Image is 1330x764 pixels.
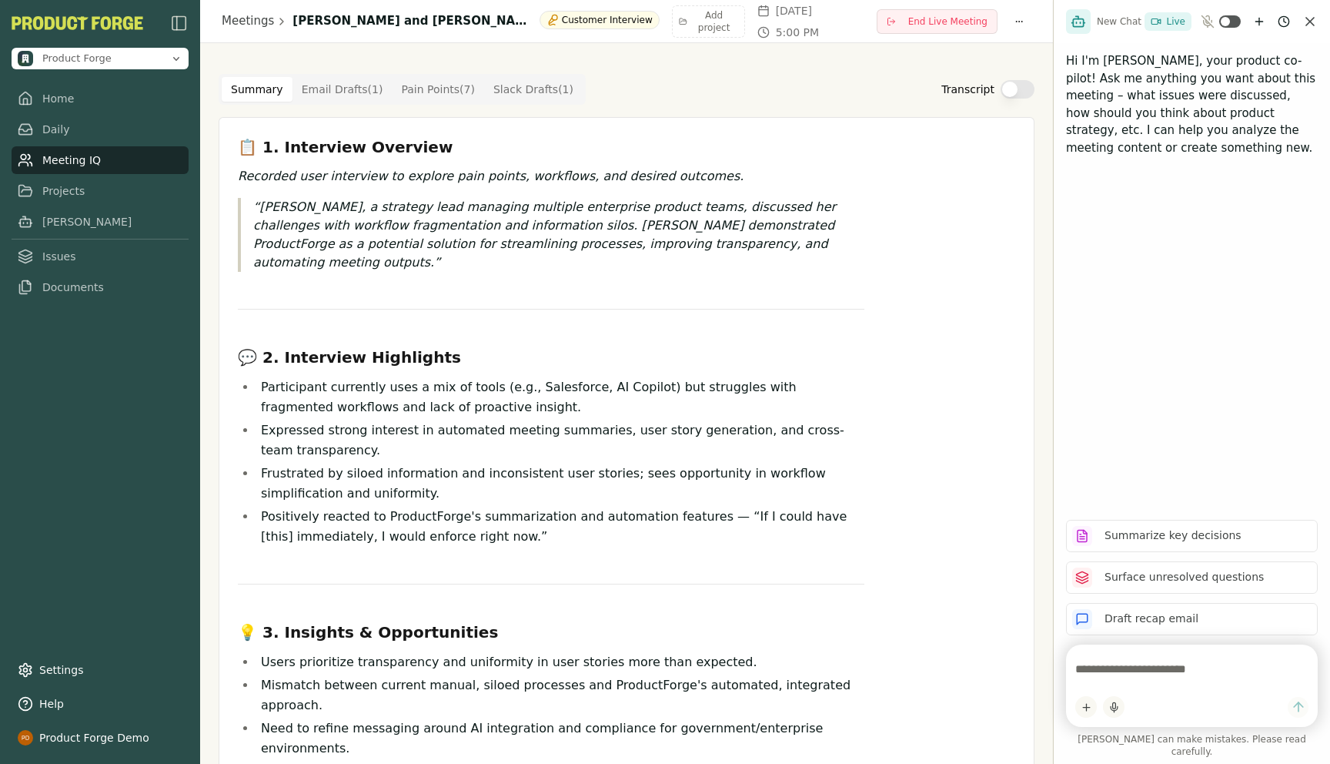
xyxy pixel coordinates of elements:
img: Product Forge [18,51,33,66]
a: Daily [12,116,189,143]
div: Customer Interview [540,11,660,29]
em: Recorded user interview to explore pain points, workflows, and desired outcomes. [238,169,744,183]
h3: 💬 2. Interview Highlights [238,347,864,368]
h3: 📋 1. Interview Overview [238,136,864,158]
button: Slack Drafts ( 1 ) [484,77,583,102]
button: Close chat [1302,14,1318,29]
button: Start dictation [1103,696,1124,718]
li: Mismatch between current manual, siloed processes and ProductForge's automated, integrated approach. [256,675,864,715]
span: Add project [690,9,738,34]
li: Frustrated by siloed information and inconsistent user stories; sees opportunity in workflow simp... [256,464,864,504]
h3: 💡 3. Insights & Opportunities [238,622,864,643]
a: [PERSON_NAME] [12,208,189,236]
img: Product Forge [12,16,143,30]
button: Chat history [1275,12,1293,31]
p: Draft recap email [1104,611,1198,627]
button: Open organization switcher [12,48,189,69]
a: Issues [12,243,189,270]
a: Settings [12,656,189,684]
button: New chat [1250,12,1268,31]
span: End Live Meeting [908,15,987,28]
button: PF-Logo [12,16,143,30]
button: Product Forge Demo [12,724,189,752]
button: Email Drafts ( 1 ) [292,77,393,102]
img: profile [18,730,33,746]
button: Draft recap email [1066,603,1318,635]
span: Live [1166,15,1185,28]
li: Positively reacted to ProductForge's summarization and automation features — “If I could have [th... [256,507,864,547]
button: End Live Meeting [877,9,997,34]
a: Meetings [222,12,274,30]
button: Add content to chat [1075,696,1097,718]
span: 5:00 PM [776,25,819,40]
button: Pain Points ( 7 ) [392,77,484,102]
li: Participant currently uses a mix of tools (e.g., Salesforce, AI Copilot) but struggles with fragm... [256,377,864,417]
a: Home [12,85,189,112]
label: Transcript [941,82,994,97]
p: Hi I'm [PERSON_NAME], your product co-pilot! Ask me anything you want about this meeting – what i... [1066,52,1318,156]
a: Documents [12,273,189,301]
button: Help [12,690,189,718]
button: Surface unresolved questions [1066,561,1318,594]
p: [PERSON_NAME], a strategy lead managing multiple enterprise product teams, discussed her challeng... [253,198,864,272]
h1: [PERSON_NAME] and [PERSON_NAME] [292,12,529,30]
p: Summarize key decisions [1104,528,1241,544]
p: Surface unresolved questions [1104,569,1264,585]
img: sidebar [170,14,189,32]
button: Summarize key decisions [1066,520,1318,552]
button: Toggle ambient mode [1219,15,1241,28]
span: Product Forge [42,52,112,65]
span: New Chat [1097,15,1141,28]
li: Users prioritize transparency and uniformity in user stories more than expected. [256,652,864,672]
li: Need to refine messaging around AI integration and compliance for government/enterprise environme... [256,719,864,759]
a: Meeting IQ [12,146,189,174]
li: Expressed strong interest in automated meeting summaries, user story generation, and cross-team t... [256,421,864,461]
button: Send message [1288,697,1308,718]
span: [PERSON_NAME] can make mistakes. Please read carefully. [1066,733,1318,758]
button: Add project [672,5,745,38]
a: Projects [12,177,189,205]
span: [DATE] [776,3,812,18]
button: Summary [222,77,292,102]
